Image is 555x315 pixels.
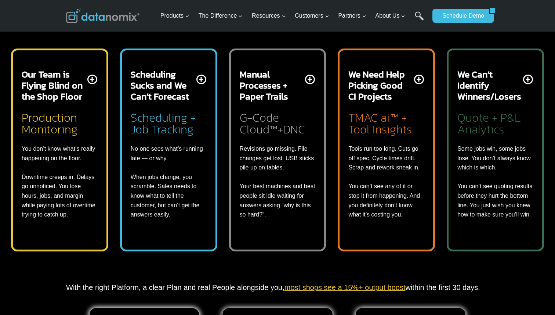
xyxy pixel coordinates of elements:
a: Search [415,11,424,28]
span: Customers [295,11,329,21]
p: You don’t know what’s really happening on the floor. Downtime creeps in. Delays go unnoticed. You... [22,144,98,219]
a: Schedule Demo [432,9,489,23]
li: Automated Part # and Job Tracking – right from the machine [33,232,98,262]
p: With the right Platform, a clear Plan and real People alongside you, within the first 30 days. [66,282,489,293]
h2: Our Team is Flying Blind on the Shop Floor [22,69,86,102]
h2: TMAC ai™ + Tool Insights [348,109,424,135]
li: Automated TMAC Limit Setting [360,232,424,253]
h2: Scheduling Sucks and We Can’t Forecast [131,69,195,102]
p: Some jobs win, some jobs lose. You don’t always know which is which. You can’t see quoting result... [457,144,533,219]
span: Partners [338,11,366,21]
a: LEARN MORE [210,232,263,246]
h2: Scheduling + Job Tracking [131,109,207,135]
li: Automated part-level profitability analysis [469,232,533,254]
h2: We Need Help Picking Good CI Projects [348,69,413,102]
h2: Manual Processes + Paper Trails [240,69,304,102]
a: LEARN MORE [427,232,481,246]
nav: Primary Navigation [157,4,429,28]
h2: G-Code Cloud™+DNC [240,109,316,135]
span: Resources [252,11,286,21]
span: Products [160,11,189,21]
a: most shops see a 15%+ output boost [284,283,406,291]
h2: Quote + P&L Analytics [457,109,533,135]
span: About Us [376,11,406,21]
span: The Difference [199,11,243,21]
li: GovCloud-based G-Code and Production File Management [251,232,316,262]
p: Tools run too long. Cuts go off spec. Cycle times drift. Scrap and rework sneak in. You can’t see... [348,144,424,219]
p: No one sees what’s running late — or why. When jobs change, you scramble. Sales needs to know wha... [131,144,207,219]
li: Real-time schedule with On-Time Delivery predictions [142,232,207,262]
img: Datanomix [66,8,139,23]
a: LEARN MORE [318,232,372,246]
h2: We Can’t Identify Winners/Losers [457,69,522,102]
a: LEARN MORE [101,232,154,246]
p: Revisions go missing. File changes get lost. USB sticks pile up on tables. Your best machines and... [240,144,316,219]
h2: Production Monitoring [22,109,98,135]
